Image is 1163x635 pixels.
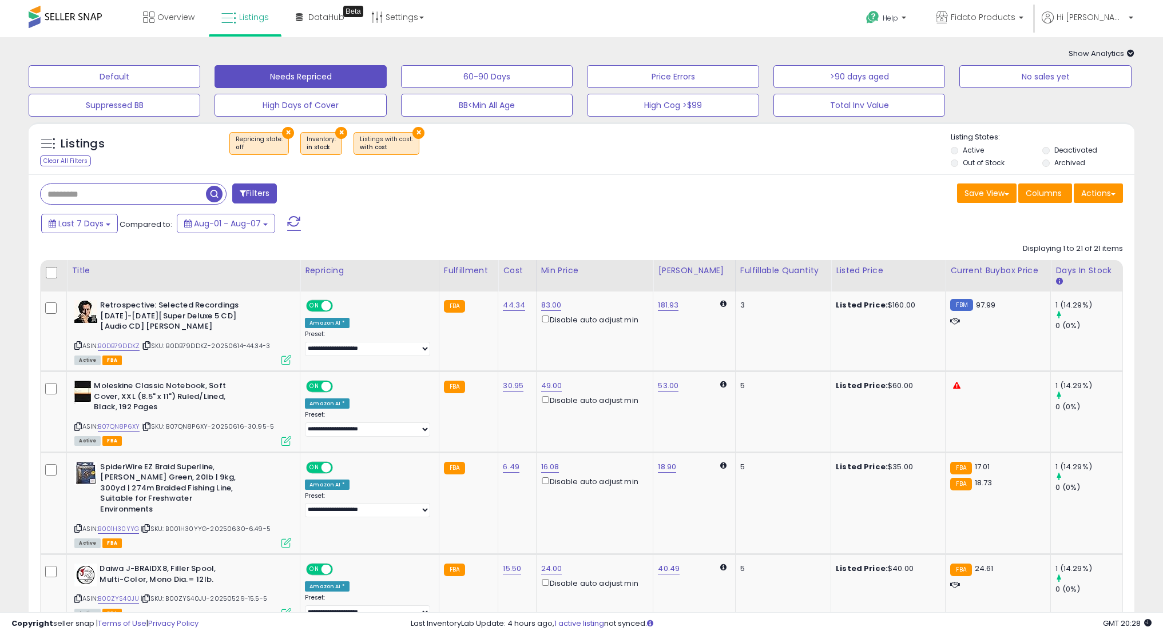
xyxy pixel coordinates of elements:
div: $35.00 [836,462,936,472]
small: FBA [444,462,465,474]
div: Displaying 1 to 21 of 21 items [1023,243,1123,254]
span: Columns [1026,187,1062,199]
a: 40.49 [658,563,680,574]
i: Calculated using Dynamic Max Price. [720,381,727,388]
span: DataHub [308,11,344,23]
a: 24.00 [541,563,562,574]
div: 1 (14.29%) [1055,564,1122,574]
button: 60-90 Days [401,65,573,88]
button: Needs Repriced [215,65,386,88]
div: Days In Stock [1055,265,1118,277]
div: Preset: [305,492,430,518]
span: OFF [331,565,350,574]
button: Filters [232,183,277,203]
div: 0 (0%) [1055,584,1122,594]
button: High Days of Cover [215,94,386,117]
div: Fulfillment [444,265,494,277]
span: Inventory : [307,135,336,152]
img: 31KA-CUIDeL._SL40_.jpg [74,381,91,404]
div: Amazon AI * [305,480,350,490]
img: 41cMOpe3krL._SL40_.jpg [74,564,97,586]
span: OFF [331,462,350,472]
span: FBA [102,356,122,365]
button: Default [29,65,200,88]
a: Help [857,2,918,37]
small: FBA [444,381,465,393]
span: | SKU: B0DB79DDKZ-20250614-44.34-3 [141,341,270,350]
div: Disable auto adjust min [541,577,645,589]
small: Days In Stock. [1055,277,1062,287]
div: ASIN: [74,564,291,617]
span: FBA [102,538,122,548]
span: FBA [102,436,122,446]
img: 51IX6BycRPL._SL40_.jpg [74,462,97,485]
span: Overview [157,11,195,23]
span: | SKU: B07QN8P6XY-20250616-30.95-5 [141,422,274,431]
label: Archived [1054,158,1085,167]
a: 30.95 [503,380,523,392]
span: | SKU: B00ZYS40JU-20250529-15.5-5 [141,594,267,603]
a: Hi [PERSON_NAME] [1042,11,1133,37]
p: Listing States: [951,132,1134,143]
small: FBA [950,462,971,474]
a: B0DB79DDKZ [98,341,140,351]
span: ON [307,382,321,392]
span: OFF [331,301,350,311]
div: 5 [740,564,822,574]
div: 5 [740,462,822,472]
div: Listed Price [836,265,940,277]
button: × [335,127,347,139]
b: Listed Price: [836,380,888,391]
a: B001H30YYG [98,524,139,534]
div: 5 [740,381,822,391]
i: Calculated using Dynamic Max Price. [720,462,727,469]
button: Columns [1018,183,1072,203]
span: Show Analytics [1069,48,1134,59]
div: $60.00 [836,381,936,391]
small: FBA [950,478,971,490]
a: Privacy Policy [148,618,199,629]
div: Cost [503,265,531,277]
div: 0 (0%) [1055,402,1122,412]
a: 16.08 [541,461,559,473]
label: Out of Stock [963,158,1005,167]
button: Actions [1074,183,1123,203]
button: × [412,127,424,139]
small: FBM [950,299,973,311]
button: No sales yet [959,65,1131,88]
button: >90 days aged [773,65,945,88]
button: Aug-01 - Aug-07 [177,214,275,233]
button: High Cog >$99 [587,94,759,117]
span: Hi [PERSON_NAME] [1057,11,1125,23]
a: B00ZYS40JU [98,594,139,604]
button: × [282,127,294,139]
div: $160.00 [836,300,936,310]
b: Moleskine Classic Notebook, Soft Cover, XXL (8.5" x 11") Ruled/Lined, Black, 192 Pages [94,381,233,416]
a: 1 active listing [554,618,604,629]
button: Last 7 Days [41,214,118,233]
div: 3 [740,300,822,310]
span: Compared to: [120,219,172,230]
a: 18.90 [658,461,676,473]
span: All listings currently available for purchase on Amazon [74,436,101,446]
span: | SKU: B001H30YYG-20250630-6.49-5 [141,524,271,533]
span: 97.99 [976,299,996,310]
span: ON [307,462,321,472]
span: ON [307,301,321,311]
small: FBA [950,564,971,576]
h5: Listings [61,136,105,152]
span: 24.61 [975,563,994,574]
a: 44.34 [503,299,525,311]
a: Terms of Use [98,618,146,629]
strong: Copyright [11,618,53,629]
div: 1 (14.29%) [1055,462,1122,472]
a: 49.00 [541,380,562,392]
b: Listed Price: [836,461,888,472]
div: $40.00 [836,564,936,574]
span: 17.01 [975,461,990,472]
div: Preset: [305,411,430,437]
div: 0 (0%) [1055,321,1122,331]
b: Daiwa J-BRAIDX8, Filler Spool, Multi-Color, Mono Dia.= 12lb. [100,564,239,588]
div: Amazon AI * [305,398,350,409]
b: Retrospective: Selected Recordings [DATE]-[DATE][Super Deluxe 5 CD] [Audio CD] [PERSON_NAME] [100,300,239,335]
